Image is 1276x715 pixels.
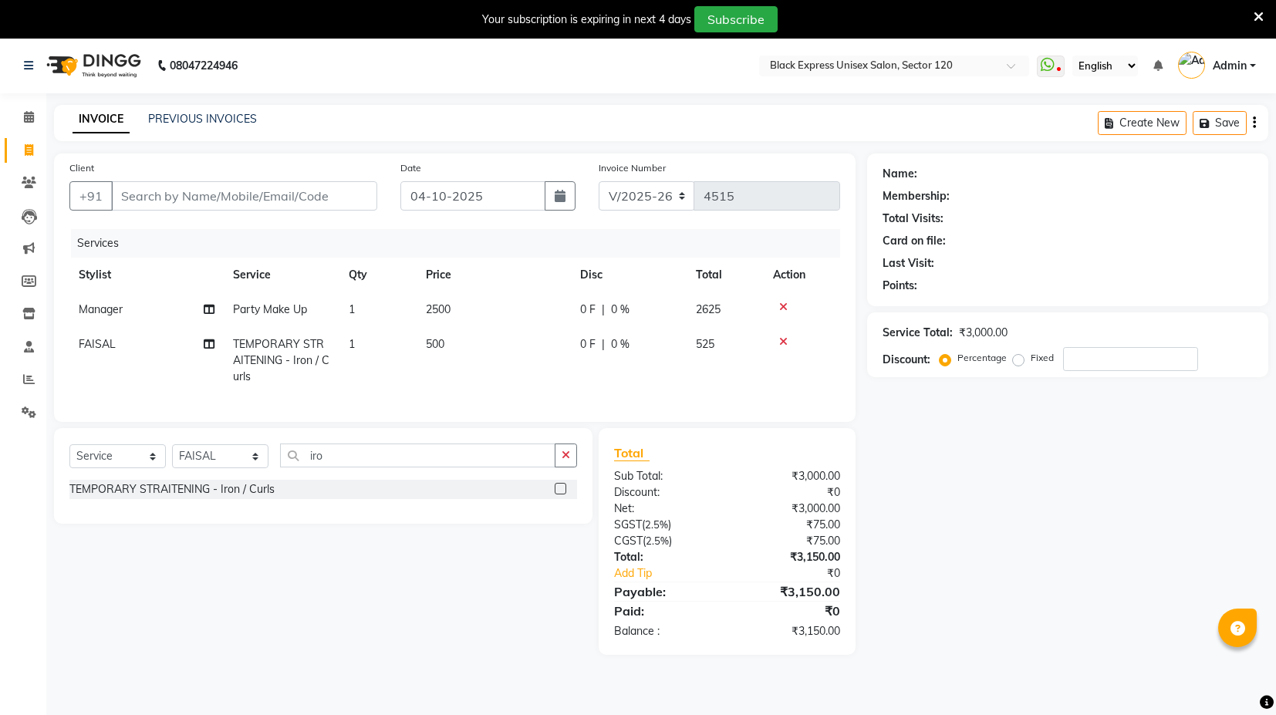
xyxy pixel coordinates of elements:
div: ( ) [603,517,727,533]
span: 2.5% [646,535,669,547]
div: ₹3,150.00 [727,582,852,601]
label: Client [69,161,94,175]
span: Admin [1213,58,1247,74]
th: Qty [339,258,417,292]
span: Party Make Up [233,302,307,316]
span: 2.5% [645,518,668,531]
button: +91 [69,181,113,211]
label: Percentage [957,351,1007,365]
span: | [602,336,605,352]
div: ₹3,000.00 [727,468,852,484]
div: ₹3,150.00 [727,549,852,565]
label: Date [400,161,421,175]
th: Service [224,258,339,292]
div: Total: [603,549,727,565]
a: Add Tip [603,565,748,582]
span: | [602,302,605,318]
span: Manager [79,302,123,316]
label: Fixed [1031,351,1054,365]
div: Discount: [883,352,930,368]
b: 08047224946 [170,44,238,87]
th: Action [764,258,840,292]
div: Your subscription is expiring in next 4 days [482,12,691,28]
span: 1 [349,337,355,351]
span: CGST [614,534,643,548]
th: Disc [571,258,687,292]
button: Create New [1098,111,1187,135]
div: ₹0 [727,602,852,620]
th: Total [687,258,764,292]
div: Membership: [883,188,950,204]
div: Total Visits: [883,211,943,227]
div: ₹75.00 [727,533,852,549]
span: SGST [614,518,642,531]
div: Net: [603,501,727,517]
div: ₹0 [748,565,852,582]
div: ₹3,150.00 [727,623,852,639]
div: Sub Total: [603,468,727,484]
span: 2625 [696,302,721,316]
div: Services [71,229,852,258]
iframe: chat widget [1211,653,1261,700]
span: 500 [426,337,444,351]
span: 525 [696,337,714,351]
div: Balance : [603,623,727,639]
div: TEMPORARY STRAITENING - Iron / Curls [69,481,275,497]
div: Card on file: [883,233,946,249]
div: Discount: [603,484,727,501]
a: INVOICE [73,106,130,133]
img: Admin [1178,52,1205,79]
span: TEMPORARY STRAITENING - Iron / Curls [233,337,329,383]
div: ₹0 [727,484,852,501]
div: ₹3,000.00 [727,501,852,517]
div: Name: [883,166,917,182]
button: Save [1193,111,1247,135]
input: Search by Name/Mobile/Email/Code [111,181,377,211]
div: ₹3,000.00 [959,325,1008,341]
span: 1 [349,302,355,316]
div: Payable: [603,582,727,601]
span: 0 F [580,336,596,352]
input: Search or Scan [280,444,555,467]
span: FAISAL [79,337,116,351]
img: logo [39,44,145,87]
span: 0 % [611,302,630,318]
th: Stylist [69,258,224,292]
div: Points: [883,278,917,294]
div: Paid: [603,602,727,620]
div: Last Visit: [883,255,934,271]
button: Subscribe [694,6,778,32]
span: Total [614,445,650,461]
span: 0 F [580,302,596,318]
div: ( ) [603,533,727,549]
div: Service Total: [883,325,953,341]
span: 2500 [426,302,451,316]
th: Price [417,258,571,292]
a: PREVIOUS INVOICES [148,112,257,126]
span: 0 % [611,336,630,352]
label: Invoice Number [599,161,666,175]
div: ₹75.00 [727,517,852,533]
